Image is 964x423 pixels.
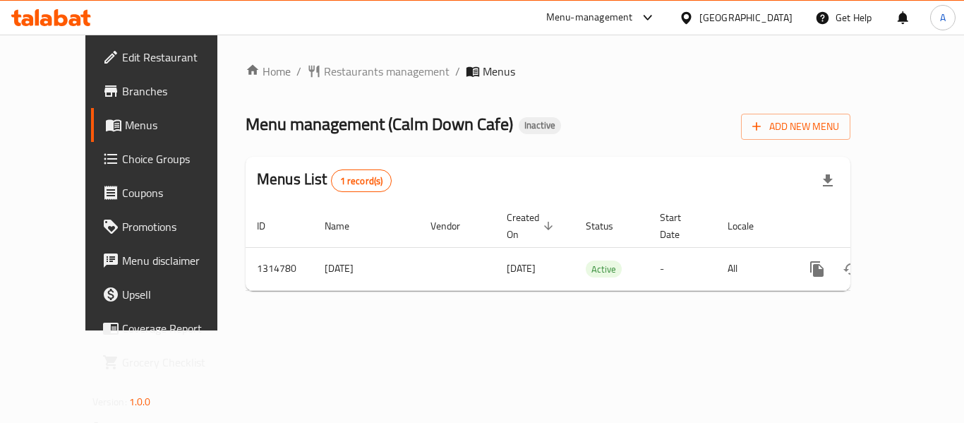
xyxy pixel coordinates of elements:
[91,40,246,74] a: Edit Restaurant
[789,205,947,248] th: Actions
[91,311,246,345] a: Coverage Report
[519,119,561,131] span: Inactive
[430,218,478,234] span: Vendor
[940,10,946,25] span: A
[91,278,246,311] a: Upsell
[129,393,151,411] span: 1.0.0
[455,63,460,80] li: /
[325,218,368,234] span: Name
[246,63,850,80] nav: breadcrumb
[507,209,558,243] span: Created On
[586,218,632,234] span: Status
[546,9,633,26] div: Menu-management
[246,63,291,80] a: Home
[122,49,235,66] span: Edit Restaurant
[125,117,235,133] span: Menus
[122,83,235,100] span: Branches
[800,252,834,286] button: more
[122,354,235,371] span: Grocery Checklist
[716,247,789,290] td: All
[699,10,793,25] div: [GEOGRAPHIC_DATA]
[324,63,450,80] span: Restaurants management
[246,247,313,290] td: 1314780
[332,174,392,188] span: 1 record(s)
[834,252,868,286] button: Change Status
[313,247,419,290] td: [DATE]
[586,261,622,278] span: Active
[257,218,284,234] span: ID
[257,169,392,192] h2: Menus List
[91,74,246,108] a: Branches
[91,142,246,176] a: Choice Groups
[91,108,246,142] a: Menus
[507,259,536,278] span: [DATE]
[91,176,246,210] a: Coupons
[122,150,235,167] span: Choice Groups
[122,218,235,235] span: Promotions
[122,320,235,337] span: Coverage Report
[296,63,301,80] li: /
[649,247,716,290] td: -
[122,252,235,269] span: Menu disclaimer
[122,286,235,303] span: Upsell
[91,210,246,244] a: Promotions
[91,244,246,278] a: Menu disclaimer
[660,209,699,243] span: Start Date
[586,261,622,278] div: Active
[91,345,246,379] a: Grocery Checklist
[741,114,850,140] button: Add New Menu
[519,117,561,134] div: Inactive
[122,184,235,201] span: Coupons
[331,169,392,192] div: Total records count
[811,164,845,198] div: Export file
[92,393,127,411] span: Version:
[483,63,515,80] span: Menus
[752,118,839,136] span: Add New Menu
[728,218,772,234] span: Locale
[246,108,513,140] span: Menu management ( Calm Down Cafe )
[307,63,450,80] a: Restaurants management
[246,205,947,291] table: enhanced table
